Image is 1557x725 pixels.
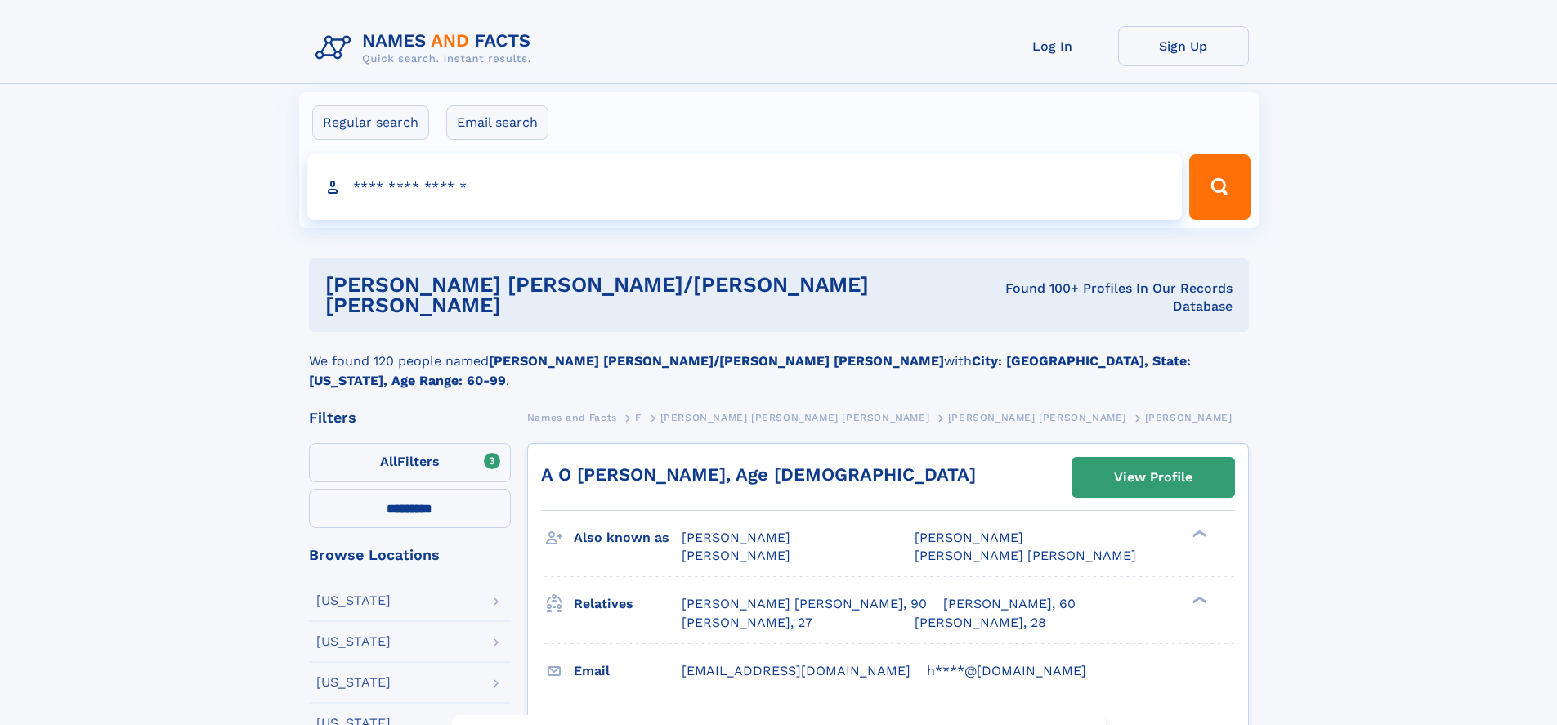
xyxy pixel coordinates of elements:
[915,548,1136,563] span: [PERSON_NAME] [PERSON_NAME]
[915,530,1023,545] span: [PERSON_NAME]
[489,353,944,369] b: [PERSON_NAME] [PERSON_NAME]/[PERSON_NAME] [PERSON_NAME]
[1114,459,1192,496] div: View Profile
[682,548,790,563] span: [PERSON_NAME]
[682,614,812,632] a: [PERSON_NAME], 27
[380,454,397,469] span: All
[635,412,642,423] span: F
[309,353,1191,388] b: City: [GEOGRAPHIC_DATA], State: [US_STATE], Age Range: 60-99
[316,594,391,607] div: [US_STATE]
[660,412,930,423] span: [PERSON_NAME] [PERSON_NAME] [PERSON_NAME]
[541,464,976,485] a: A O [PERSON_NAME], Age [DEMOGRAPHIC_DATA]
[316,676,391,689] div: [US_STATE]
[446,105,548,140] label: Email search
[325,275,973,316] h1: [PERSON_NAME] [PERSON_NAME]/[PERSON_NAME] [PERSON_NAME]
[574,657,682,685] h3: Email
[660,407,930,427] a: [PERSON_NAME] [PERSON_NAME] [PERSON_NAME]
[309,26,544,70] img: Logo Names and Facts
[574,590,682,618] h3: Relatives
[682,530,790,545] span: [PERSON_NAME]
[309,548,511,562] div: Browse Locations
[682,595,927,613] a: [PERSON_NAME] [PERSON_NAME], 90
[948,412,1126,423] span: [PERSON_NAME] [PERSON_NAME]
[1188,529,1208,539] div: ❯
[1189,154,1250,220] button: Search Button
[1145,412,1233,423] span: [PERSON_NAME]
[948,407,1126,427] a: [PERSON_NAME] [PERSON_NAME]
[316,635,391,648] div: [US_STATE]
[527,407,617,427] a: Names and Facts
[1188,595,1208,606] div: ❯
[309,410,511,425] div: Filters
[682,663,910,678] span: [EMAIL_ADDRESS][DOMAIN_NAME]
[1118,26,1249,66] a: Sign Up
[1072,458,1234,497] a: View Profile
[312,105,429,140] label: Regular search
[574,524,682,552] h3: Also known as
[973,280,1233,316] div: Found 100+ Profiles In Our Records Database
[915,614,1046,632] a: [PERSON_NAME], 28
[635,407,642,427] a: F
[943,595,1076,613] a: [PERSON_NAME], 60
[309,332,1249,391] div: We found 120 people named with .
[307,154,1183,220] input: search input
[987,26,1118,66] a: Log In
[309,443,511,482] label: Filters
